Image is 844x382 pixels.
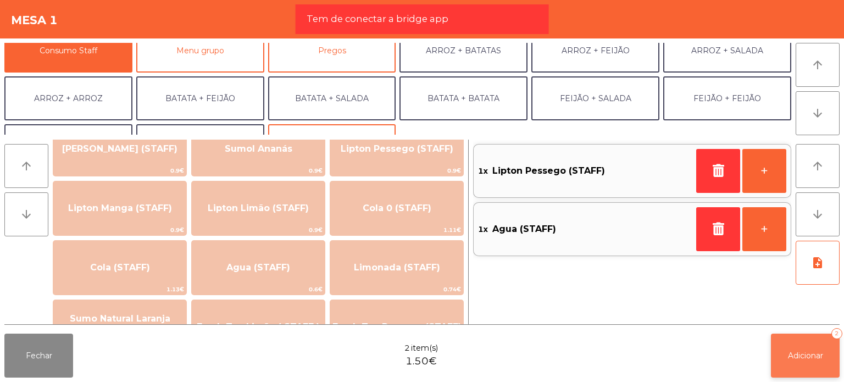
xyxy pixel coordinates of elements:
button: arrow_downward [796,91,840,135]
span: 1.50€ [406,354,437,369]
span: 0.9€ [192,225,325,235]
span: Agua (STAFF) [226,262,290,273]
button: + [742,207,786,251]
button: arrow_upward [4,144,48,188]
span: 0.9€ [53,165,186,176]
span: Cola 0 (STAFF) [363,203,431,213]
span: Agua (STAFF) [492,221,556,237]
button: Adicionar2 [771,334,840,378]
button: arrow_upward [796,43,840,87]
button: ARROZ + FEIJÃO [531,29,659,73]
span: 1.11€ [330,225,463,235]
button: ARROZ + SALADA [663,29,791,73]
span: 0.9€ [330,165,463,176]
span: Tem de conectar a bridge app [307,12,448,26]
i: arrow_downward [20,208,33,221]
span: item(s) [411,342,438,354]
i: arrow_downward [811,208,824,221]
span: 0.6€ [192,284,325,295]
i: note_add [811,256,824,269]
button: Pregos [268,29,396,73]
button: ARROZ + ARROZ [4,76,132,120]
div: 2 [831,328,842,339]
i: arrow_downward [811,107,824,120]
span: 0.9€ [53,225,186,235]
button: ARROZ + BATATAS [399,29,527,73]
button: arrow_downward [796,192,840,236]
span: 2 [404,342,410,354]
button: Menu grupo [136,29,264,73]
button: arrow_upward [796,144,840,188]
span: Limonada (STAFF) [354,262,440,273]
button: Consumo Staff [4,29,132,73]
h4: Mesa 1 [11,12,58,29]
span: Adicionar [788,351,823,361]
span: [PERSON_NAME] (STAFF) [62,143,177,154]
span: Fresh Tea Limão ( STAFF ) [197,322,320,332]
span: Sumo Natural Laranja (STAFF) [70,313,170,340]
span: 1x [478,163,488,179]
span: 1x [478,221,488,237]
i: arrow_upward [20,159,33,173]
span: Lipton Pessego (STAFF) [341,143,453,154]
span: Sumol Ananás [225,143,292,154]
span: Lipton Pessego (STAFF) [492,163,605,179]
button: FEIJÃO + FEIJÃO [663,76,791,120]
button: FEIJÃO + SALADA [531,76,659,120]
button: BATATA + FEIJÃO [136,76,264,120]
button: arrow_downward [4,192,48,236]
i: arrow_upward [811,159,824,173]
button: EXTRAS UBER [136,124,264,168]
span: Lipton Manga (STAFF) [68,203,172,213]
span: 0.9€ [192,165,325,176]
span: Lipton Limão (STAFF) [208,203,309,213]
button: note_add [796,241,840,285]
span: 0.74€ [330,284,463,295]
button: + [742,149,786,193]
button: Fechar [4,334,73,378]
span: Fresh Tea Pessego (STAFF) [332,322,462,332]
button: SALADA + SALADA [4,124,132,168]
button: BATATA + BATATA [399,76,527,120]
i: arrow_upward [811,58,824,71]
button: COMBOAS [268,124,396,168]
span: Cola (STAFF) [90,262,150,273]
span: 1.13€ [53,284,186,295]
button: BATATA + SALADA [268,76,396,120]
